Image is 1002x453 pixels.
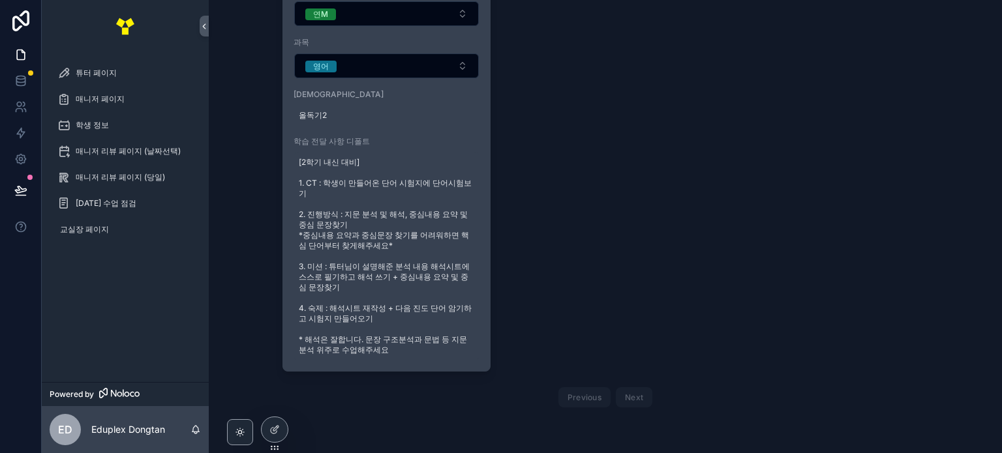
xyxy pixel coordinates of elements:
[76,120,109,130] span: 학생 정보
[76,198,136,209] span: [DATE] 수업 점검
[115,16,136,37] img: App logo
[50,139,201,163] a: 매니저 리뷰 페이지 (날짜선택)
[294,1,479,26] button: Select Button
[76,146,181,156] span: 매니저 리뷰 페이지 (날짜선택)
[294,53,479,78] button: Select Button
[42,382,209,406] a: Powered by
[50,166,201,189] a: 매니저 리뷰 페이지 (당일)
[50,61,201,85] a: 튜터 페이지
[50,113,201,137] a: 학생 정보
[58,422,72,437] span: ED
[299,157,475,355] span: [2학기 내신 대비] 1. CT : 학생이 만들어온 단어 시험지에 단어시험보기 2. 진행방식 : 지문 분석 및 해석, 중심내용 요약 및 중심 문장찾기 *중심내용 요약과 중심문...
[76,172,165,183] span: 매니저 리뷰 페이지 (당일)
[294,136,480,147] span: 학습 전달 사항 디폴트
[313,61,329,72] div: 영어
[76,68,117,78] span: 튜터 페이지
[294,37,480,48] span: 과목
[313,8,328,20] div: 연M
[50,389,94,400] span: Powered by
[76,94,125,104] span: 매니저 페이지
[299,110,475,121] span: 올독기2
[50,218,201,241] a: 교실장 페이지
[294,89,480,100] span: [DEMOGRAPHIC_DATA]
[50,87,201,111] a: 매니저 페이지
[50,192,201,215] a: [DATE] 수업 점검
[60,224,109,235] span: 교실장 페이지
[91,423,165,436] p: Eduplex Dongtan
[42,52,209,258] div: scrollable content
